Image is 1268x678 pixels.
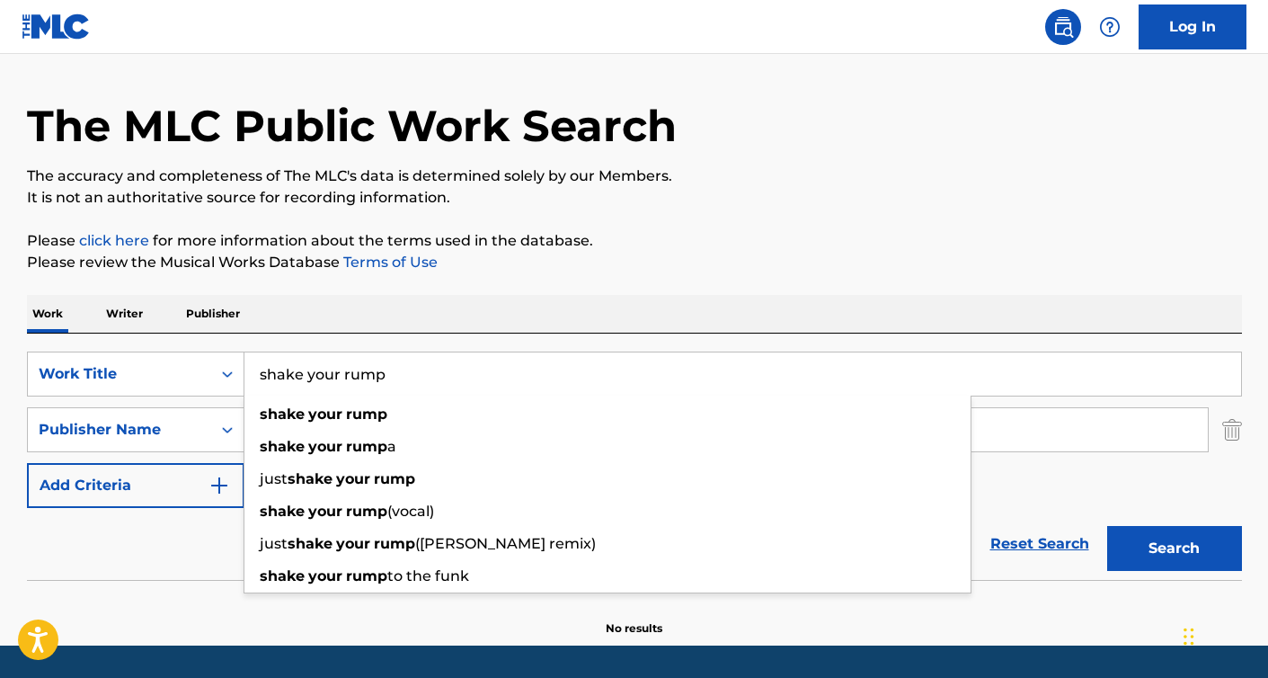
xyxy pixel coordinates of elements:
[374,535,415,552] strong: rump
[308,567,342,584] strong: your
[1045,9,1081,45] a: Public Search
[1092,9,1128,45] div: Help
[260,438,305,455] strong: shake
[181,295,245,333] p: Publisher
[1222,407,1242,452] img: Delete Criterion
[27,463,244,508] button: Add Criteria
[981,524,1098,564] a: Reset Search
[606,599,662,637] p: No results
[1184,610,1194,664] div: Drag
[101,295,148,333] p: Writer
[27,165,1242,187] p: The accuracy and completeness of The MLC's data is determined solely by our Members.
[39,363,200,385] div: Work Title
[260,535,288,552] span: just
[1107,526,1242,571] button: Search
[39,419,200,441] div: Publisher Name
[415,535,596,552] span: ([PERSON_NAME] remix)
[1139,4,1246,49] a: Log In
[260,567,305,584] strong: shake
[308,503,342,520] strong: your
[260,406,305,423] strong: shake
[27,295,68,333] p: Work
[1099,16,1121,38] img: help
[308,406,342,423] strong: your
[260,503,305,520] strong: shake
[27,352,1242,580] form: Search Form
[260,470,288,487] span: just
[387,503,434,520] span: (vocal)
[208,475,230,496] img: 9d2ae6d4665cec9f34b9.svg
[340,254,438,271] a: Terms of Use
[387,438,396,455] span: a
[346,438,387,455] strong: rump
[308,438,342,455] strong: your
[27,230,1242,252] p: Please for more information about the terms used in the database.
[27,252,1242,273] p: Please review the Musical Works Database
[346,503,387,520] strong: rump
[22,13,91,40] img: MLC Logo
[387,567,469,584] span: to the funk
[1178,592,1268,678] iframe: Chat Widget
[288,535,333,552] strong: shake
[336,470,370,487] strong: your
[27,99,677,153] h1: The MLC Public Work Search
[374,470,415,487] strong: rump
[27,187,1242,209] p: It is not an authoritative source for recording information.
[336,535,370,552] strong: your
[1052,16,1074,38] img: search
[346,406,387,423] strong: rump
[288,470,333,487] strong: shake
[79,232,149,249] a: click here
[346,567,387,584] strong: rump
